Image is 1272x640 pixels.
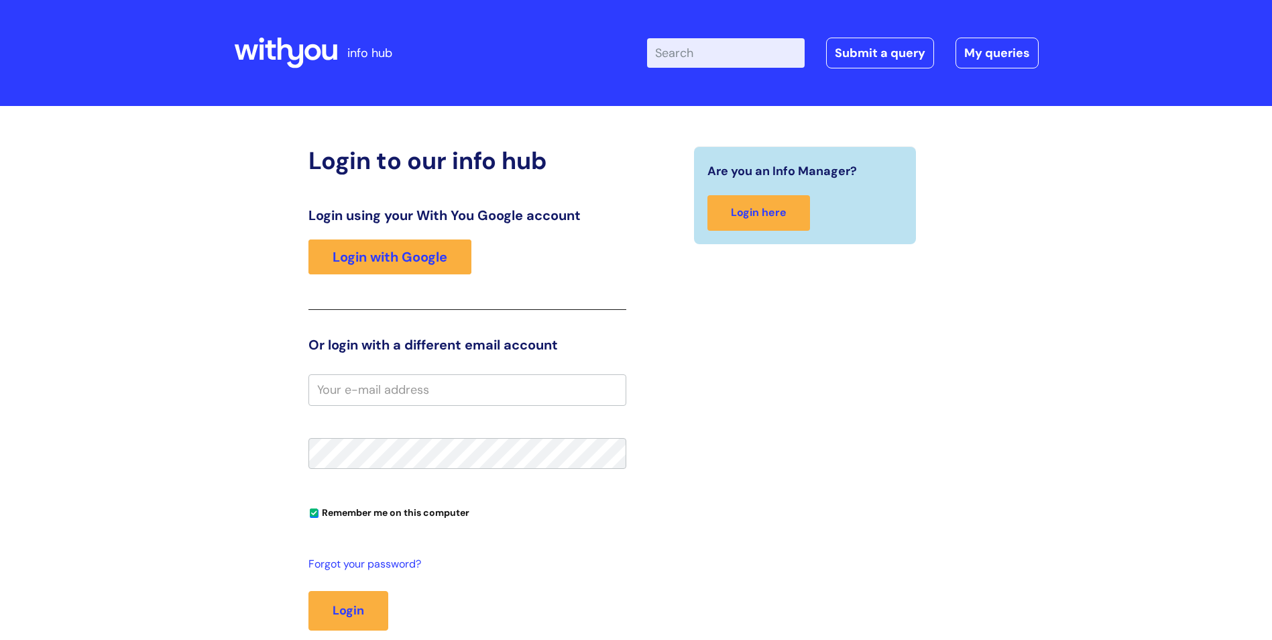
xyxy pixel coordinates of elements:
[826,38,934,68] a: Submit a query
[310,509,319,518] input: Remember me on this computer
[308,374,626,405] input: Your e-mail address
[707,160,857,182] span: Are you an Info Manager?
[308,239,471,274] a: Login with Google
[308,146,626,175] h2: Login to our info hub
[308,501,626,523] div: You can uncheck this option if you're logging in from a shared device
[707,195,810,231] a: Login here
[308,504,469,519] label: Remember me on this computer
[956,38,1039,68] a: My queries
[308,207,626,223] h3: Login using your With You Google account
[647,38,805,68] input: Search
[308,591,388,630] button: Login
[347,42,392,64] p: info hub
[308,337,626,353] h3: Or login with a different email account
[308,555,620,574] a: Forgot your password?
